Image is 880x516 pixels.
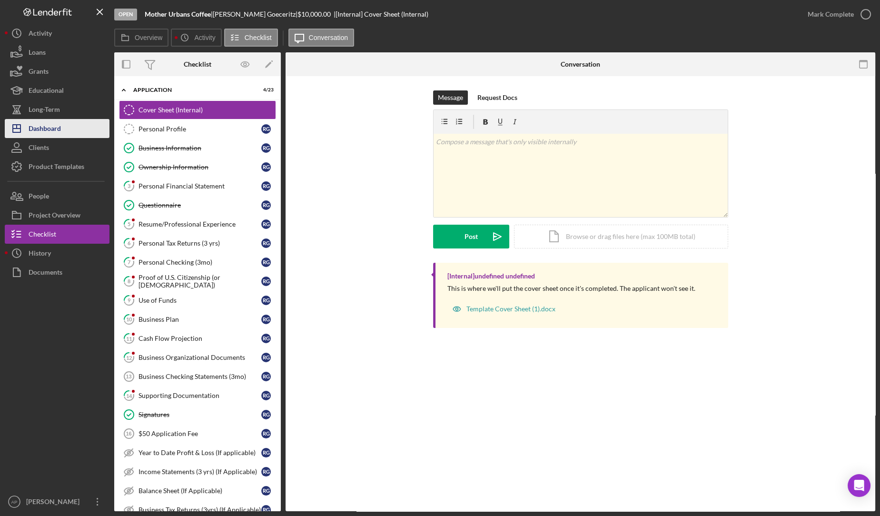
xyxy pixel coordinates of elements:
button: Educational [5,81,109,100]
div: Cover Sheet (Internal) [138,106,276,114]
div: R G [261,181,271,191]
button: Product Templates [5,157,109,176]
button: Checklist [5,225,109,244]
a: Clients [5,138,109,157]
div: Product Templates [29,157,84,179]
a: Balance Sheet (If Applicable)RG [119,481,276,500]
div: Supporting Documentation [138,392,261,399]
button: Grants [5,62,109,81]
div: R G [261,505,271,515]
button: Long-Term [5,100,109,119]
div: [Internal] undefined undefined [447,272,535,280]
div: R G [261,448,271,457]
div: Personal Checking (3mo) [138,258,261,266]
div: Mark Complete [808,5,854,24]
tspan: 7 [128,259,131,265]
button: Activity [5,24,109,43]
div: Checklist [29,225,56,246]
div: $50 Application Fee [138,430,261,437]
button: Documents [5,263,109,282]
div: R G [261,143,271,153]
div: Resume/Professional Experience [138,220,261,228]
div: History [29,244,51,265]
div: | [Internal] Cover Sheet (Internal) [334,10,428,18]
div: Long-Term [29,100,60,121]
tspan: 6 [128,240,131,246]
div: Year to Date Profit & Loss (If applicable) [138,449,261,456]
a: SignaturesRG [119,405,276,424]
a: 8Proof of U.S. Citizenship (or [DEMOGRAPHIC_DATA])RG [119,272,276,291]
a: 9Use of FundsRG [119,291,276,310]
a: Personal ProfileRG [119,119,276,139]
button: Request Docs [473,90,522,105]
button: Project Overview [5,206,109,225]
tspan: 9 [128,297,131,303]
div: Conversation [561,60,600,68]
div: R G [261,486,271,496]
div: This is where we'll put the cover sheet once it's completed. The applicant won't see it. [447,285,695,292]
a: 7Personal Checking (3mo)RG [119,253,276,272]
div: R G [261,124,271,134]
tspan: 13 [126,374,131,379]
tspan: 10 [126,316,132,322]
button: Conversation [288,29,355,47]
a: Ownership InformationRG [119,158,276,177]
div: Dashboard [29,119,61,140]
div: R G [261,162,271,172]
button: Post [433,225,509,248]
label: Overview [135,34,162,41]
b: Mother Urbans Coffee [145,10,211,18]
button: Dashboard [5,119,109,138]
div: Income Statements (3 yrs) (If Applicable) [138,468,261,476]
button: Activity [171,29,221,47]
tspan: 8 [128,278,130,284]
div: R G [261,200,271,210]
div: R G [261,219,271,229]
button: History [5,244,109,263]
div: Documents [29,263,62,284]
button: AP[PERSON_NAME] [5,492,109,511]
a: Income Statements (3 yrs) (If Applicable)RG [119,462,276,481]
div: R G [261,372,271,381]
tspan: 3 [128,183,130,189]
a: 12Business Organizational DocumentsRG [119,348,276,367]
div: R G [261,353,271,362]
div: R G [261,277,271,286]
div: Application [133,87,250,93]
div: R G [261,315,271,324]
div: Signatures [138,411,261,418]
div: R G [261,429,271,438]
a: QuestionnaireRG [119,196,276,215]
div: Message [438,90,463,105]
label: Conversation [309,34,348,41]
tspan: 5 [128,221,130,227]
div: Cash Flow Projection [138,335,261,342]
div: Open [114,9,137,20]
label: Activity [194,34,215,41]
button: People [5,187,109,206]
div: R G [261,391,271,400]
a: Cover Sheet (Internal) [119,100,276,119]
a: Business InformationRG [119,139,276,158]
button: Template Cover Sheet (1).docx [447,299,560,318]
div: Grants [29,62,49,83]
div: R G [261,334,271,343]
button: Message [433,90,468,105]
div: Balance Sheet (If Applicable) [138,487,261,495]
div: Open Intercom Messenger [848,474,870,497]
a: 13Business Checking Statements (3mo)RG [119,367,276,386]
a: 5Resume/Professional ExperienceRG [119,215,276,234]
div: [PERSON_NAME] Goeceritz | [213,10,297,18]
button: Overview [114,29,168,47]
div: R G [261,238,271,248]
div: [PERSON_NAME] [24,492,86,514]
a: Loans [5,43,109,62]
div: Educational [29,81,64,102]
div: R G [261,296,271,305]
